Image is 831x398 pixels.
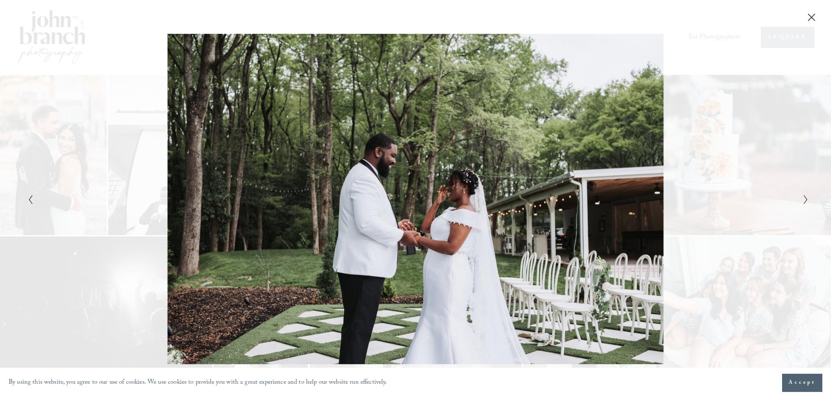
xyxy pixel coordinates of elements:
[9,377,387,389] p: By using this website, you agree to our use of cookies. We use cookies to provide you with a grea...
[800,194,806,204] button: Next Slide
[789,379,816,387] span: Accept
[782,374,822,392] button: Accept
[25,194,31,204] button: Previous Slide
[805,13,818,22] button: Close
